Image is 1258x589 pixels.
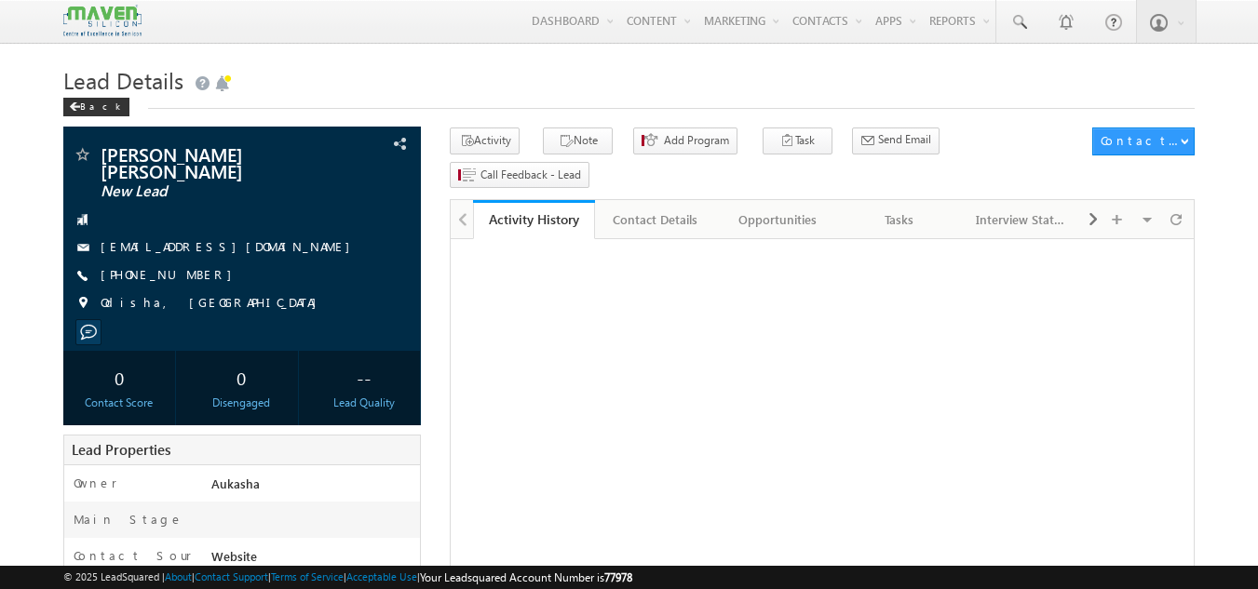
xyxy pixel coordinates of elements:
a: Contact Details [595,200,717,239]
span: [PHONE_NUMBER] [101,266,241,285]
span: [PERSON_NAME] [PERSON_NAME] [101,145,321,179]
a: About [165,570,192,582]
button: Send Email [852,127,940,154]
button: Call Feedback - Lead [450,162,589,189]
a: Activity History [473,200,595,239]
a: Back [63,97,139,113]
a: Interview Status [961,200,1083,239]
a: Opportunities [717,200,839,239]
a: Tasks [839,200,961,239]
a: Terms of Service [271,570,344,582]
div: 0 [190,360,293,395]
div: Contact Score [68,395,171,411]
a: [EMAIL_ADDRESS][DOMAIN_NAME] [101,238,359,254]
span: Aukasha [211,475,260,491]
div: Tasks [854,208,944,231]
span: Add Program [664,132,729,149]
a: Acceptable Use [346,570,417,582]
img: Custom Logo [63,5,142,37]
div: Contact Details [610,208,700,231]
label: Owner [74,475,117,491]
label: Contact Source [74,547,194,581]
button: Activity [450,127,520,154]
div: -- [312,360,415,395]
span: 77978 [604,570,632,584]
span: Odisha, [GEOGRAPHIC_DATA] [101,294,326,313]
div: Back [63,98,129,116]
button: Add Program [633,127,737,154]
span: © 2025 LeadSquared | | | | | [63,569,632,586]
div: Lead Quality [312,395,415,411]
div: Opportunities [732,208,822,231]
span: Lead Properties [72,440,170,459]
div: Website [207,547,421,573]
div: Activity History [487,210,581,228]
span: Lead Details [63,65,183,95]
label: Main Stage [74,511,183,528]
button: Task [763,127,832,154]
span: Your Leadsquared Account Number is [420,570,632,584]
a: Contact Support [195,570,268,582]
span: New Lead [101,182,321,201]
div: Interview Status [976,208,1066,231]
button: Contact Actions [1092,127,1195,155]
div: 0 [68,360,171,395]
span: Send Email [878,131,931,148]
div: Disengaged [190,395,293,411]
button: Note [543,127,613,154]
div: Contact Actions [1101,132,1180,149]
span: Call Feedback - Lead [480,167,581,183]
